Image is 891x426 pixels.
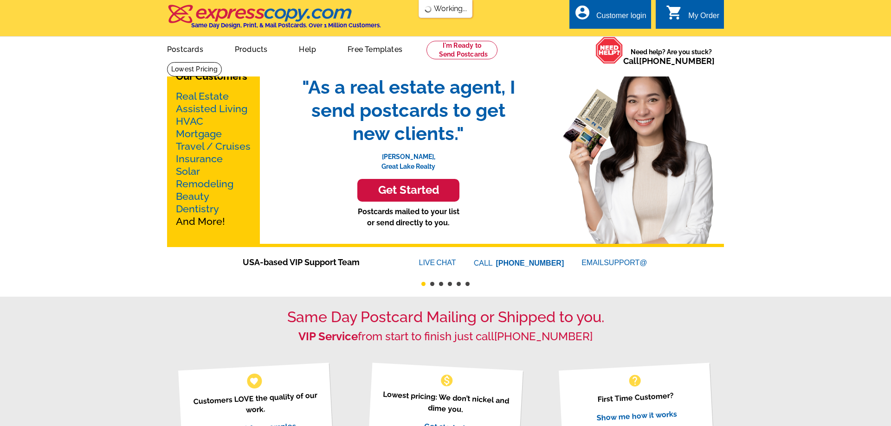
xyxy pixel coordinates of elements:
[292,76,524,145] span: "As a real estate agent, I send postcards to get new clients."
[496,259,564,267] a: [PHONE_NUMBER]
[595,37,623,64] img: help
[176,140,251,152] a: Travel / Cruises
[448,282,452,286] button: 4 of 6
[292,145,524,172] p: [PERSON_NAME], Great Lake Realty
[333,38,417,59] a: Free Templates
[425,6,432,13] img: loading...
[574,4,591,21] i: account_circle
[439,373,454,388] span: monetization_on
[167,330,724,343] h2: from start to finish just call
[430,282,434,286] button: 2 of 6
[167,308,724,326] h1: Same Day Postcard Mailing or Shipped to you.
[380,388,511,418] p: Lowest pricing: We don’t nickel and dime you.
[176,115,203,127] a: HVAC
[419,259,456,267] a: LIVECHAT
[688,12,719,25] div: My Order
[474,258,494,269] font: CALL
[369,184,448,197] h3: Get Started
[666,4,683,21] i: shopping_cart
[176,103,247,114] a: Assisted Living
[457,282,461,286] button: 5 of 6
[639,56,715,66] a: [PHONE_NUMBER]
[243,256,391,268] span: USA-based VIP Support Team
[292,206,524,229] p: Postcards mailed to your list or send directly to you.
[176,90,251,228] p: And More!
[596,12,646,25] div: Customer login
[176,191,209,202] a: Beauty
[191,22,381,29] h4: Same Day Design, Print, & Mail Postcards. Over 1 Million Customers.
[666,10,719,22] a: shopping_cart My Order
[176,165,200,177] a: Solar
[284,38,331,59] a: Help
[439,282,443,286] button: 3 of 6
[581,259,648,267] a: EMAILSUPPORT@
[176,203,219,215] a: Dentistry
[220,38,283,59] a: Products
[421,282,426,286] button: 1 of 6
[570,388,701,407] p: First Time Customer?
[249,376,259,386] span: favorite
[167,11,381,29] a: Same Day Design, Print, & Mail Postcards. Over 1 Million Customers.
[419,257,437,268] font: LIVE
[623,56,715,66] span: Call
[596,409,677,422] a: Show me how it works
[176,90,229,102] a: Real Estate
[152,38,218,59] a: Postcards
[465,282,470,286] button: 6 of 6
[627,373,642,388] span: help
[189,389,321,419] p: Customers LOVE the quality of our work.
[176,178,233,190] a: Remodeling
[176,128,222,140] a: Mortgage
[623,47,719,66] span: Need help? Are you stuck?
[574,10,646,22] a: account_circle Customer login
[298,330,358,343] strong: VIP Service
[604,257,648,268] font: SUPPORT@
[292,179,524,202] a: Get Started
[494,330,593,343] a: [PHONE_NUMBER]
[176,153,223,165] a: Insurance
